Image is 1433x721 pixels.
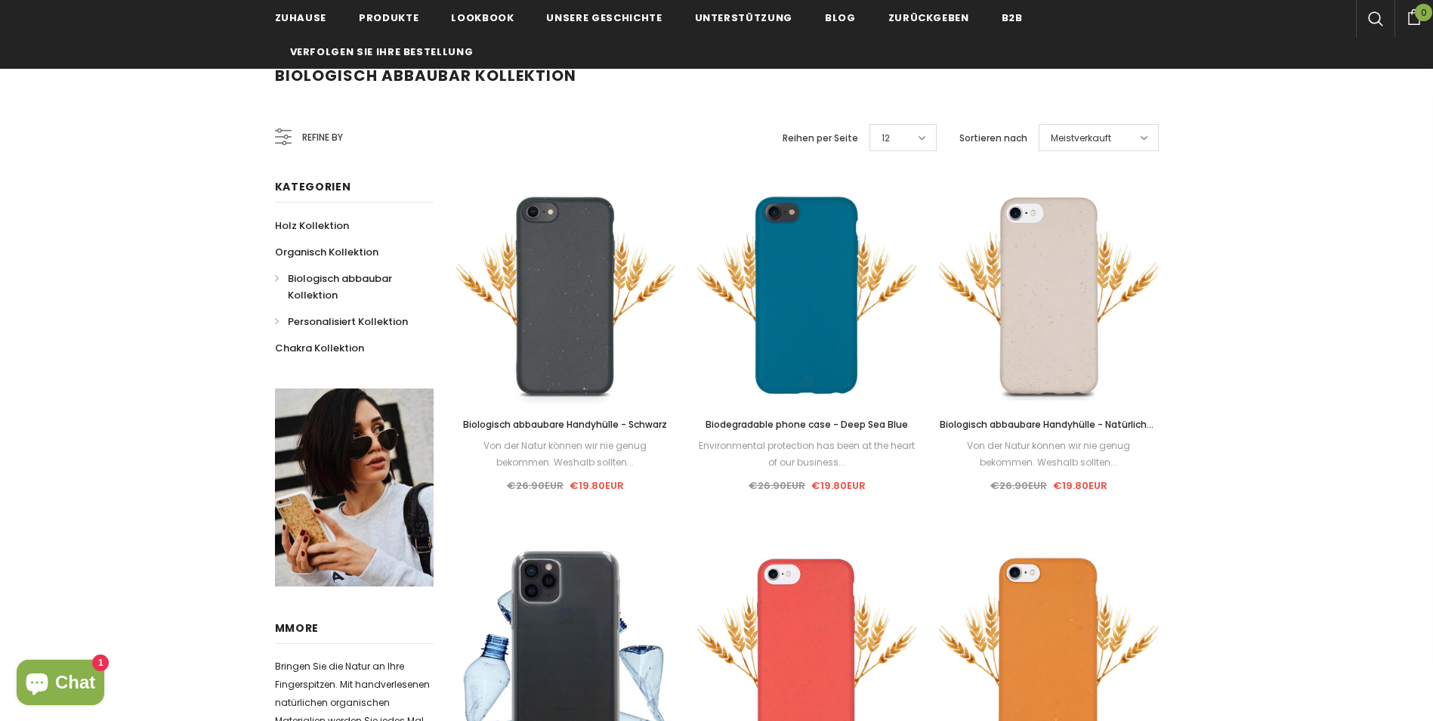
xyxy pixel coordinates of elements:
[939,438,1158,471] div: Von der Natur können wir nie genug bekommen. Weshalb sollten...
[290,34,474,68] a: Verfolgen Sie Ihre Bestellung
[1053,478,1107,493] span: €19.80EUR
[697,438,916,471] div: Environmental protection has been at the heart of our business...
[456,416,675,433] a: Biologisch abbaubare Handyhülle - Schwarz
[940,418,1158,447] span: Biologisch abbaubare Handyhülle - Natürliches Weiß
[275,65,576,86] span: Biologisch abbaubar Kollektion
[288,271,392,302] span: Biologisch abbaubar Kollektion
[275,179,351,194] span: Kategorien
[275,265,417,308] a: Biologisch abbaubar Kollektion
[275,11,327,25] span: Zuhause
[275,341,364,355] span: Chakra Kollektion
[959,131,1027,146] label: Sortieren nach
[463,418,667,431] span: Biologisch abbaubare Handyhülle - Schwarz
[783,131,858,146] label: Reihen per Seite
[546,11,662,25] span: Unsere Geschichte
[695,11,792,25] span: Unterstützung
[359,11,418,25] span: Produkte
[275,620,320,636] span: MMORE
[275,245,378,259] span: Organisch Kollektion
[302,129,343,146] span: Refine by
[288,314,408,329] span: Personalisiert Kollektion
[749,478,805,493] span: €26.90EUR
[507,478,564,493] span: €26.90EUR
[290,45,474,59] span: Verfolgen Sie Ihre Bestellung
[882,131,890,146] span: 12
[275,212,349,239] a: Holz Kollektion
[825,11,856,25] span: Blog
[570,478,624,493] span: €19.80EUR
[12,660,109,709] inbox-online-store-chat: Onlineshop-Chat von Shopify
[706,418,908,431] span: Biodegradable phone case - Deep Sea Blue
[697,416,916,433] a: Biodegradable phone case - Deep Sea Blue
[275,308,408,335] a: Personalisiert Kollektion
[275,218,349,233] span: Holz Kollektion
[939,416,1158,433] a: Biologisch abbaubare Handyhülle - Natürliches Weiß
[1002,11,1023,25] span: B2B
[451,11,514,25] span: Lookbook
[1394,7,1433,25] a: 0
[456,438,675,471] div: Von der Natur können wir nie genug bekommen. Weshalb sollten...
[275,335,364,361] a: Chakra Kollektion
[990,478,1047,493] span: €26.90EUR
[1051,131,1111,146] span: Meistverkauft
[888,11,969,25] span: Zurückgeben
[1415,4,1432,21] span: 0
[811,478,866,493] span: €19.80EUR
[275,239,378,265] a: Organisch Kollektion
